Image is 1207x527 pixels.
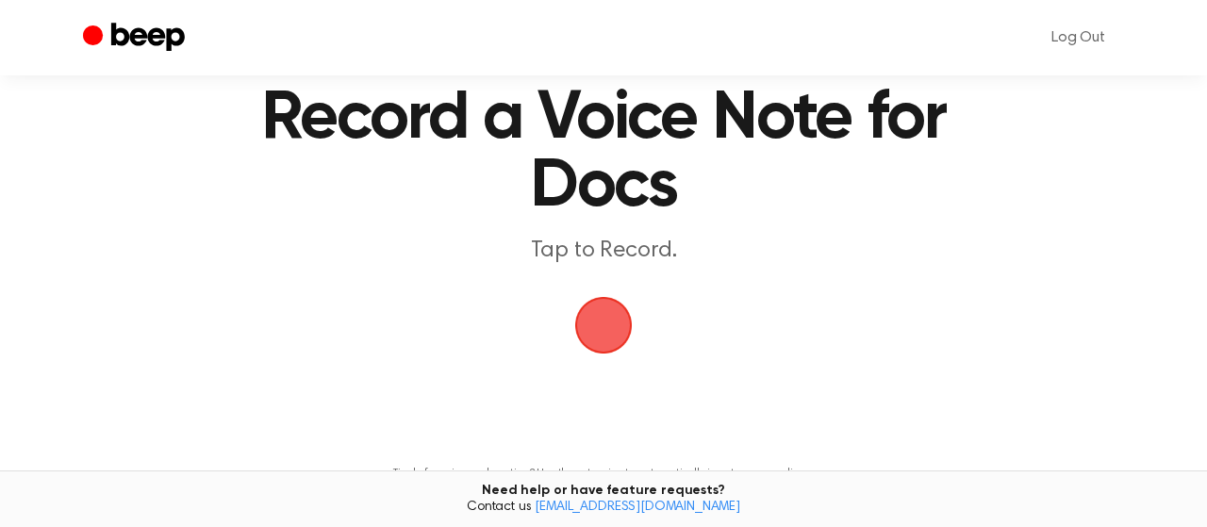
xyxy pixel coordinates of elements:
[83,20,190,57] a: Beep
[204,85,1003,221] h1: Record a Voice Note for Docs
[11,500,1196,517] span: Contact us
[1033,15,1124,60] a: Log Out
[241,236,966,267] p: Tap to Record.
[535,501,740,514] a: [EMAIL_ADDRESS][DOMAIN_NAME]
[393,467,814,481] p: Tired of copying and pasting? Use the extension to automatically insert your recordings.
[575,297,632,354] img: Beep Logo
